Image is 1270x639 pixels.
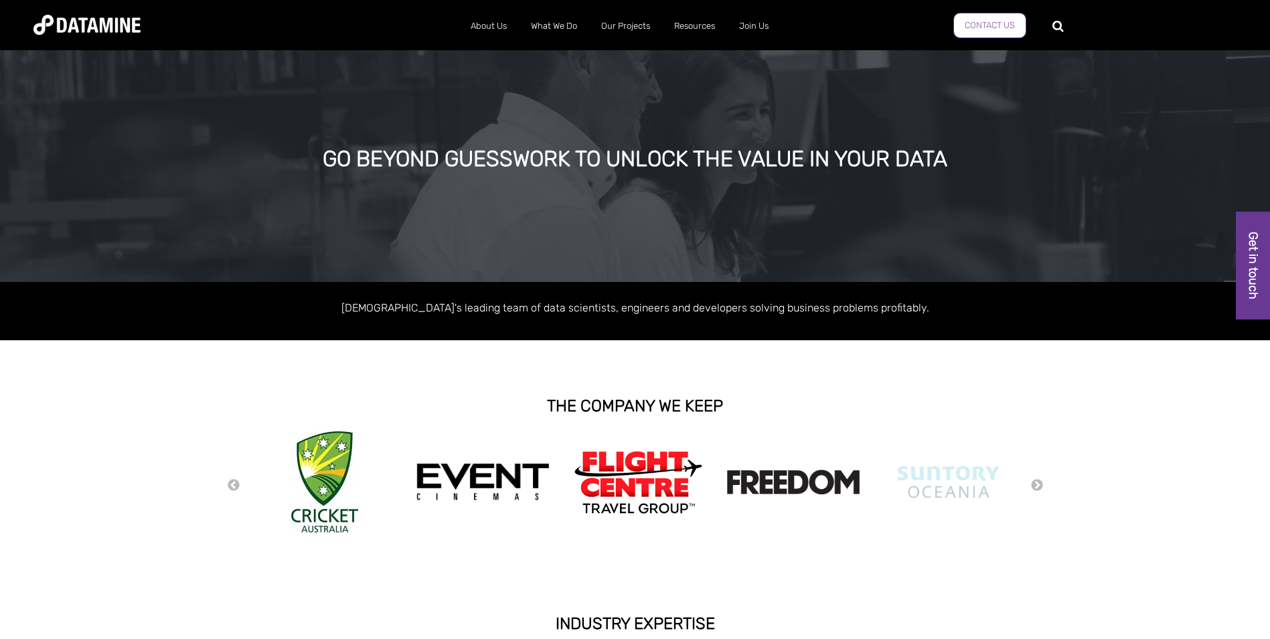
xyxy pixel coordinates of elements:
div: GO BEYOND GUESSWORK TO UNLOCK THE VALUE IN YOUR DATA [144,147,1125,171]
strong: INDUSTRY EXPERTISE [556,614,715,633]
strong: THE COMPANY WE KEEP [547,397,723,415]
a: Our Projects [589,9,662,44]
img: Suntory Oceania [882,444,1016,520]
button: Next [1030,478,1044,493]
a: About Us [459,9,519,44]
a: Join Us [727,9,781,44]
a: Contact Us [953,13,1026,38]
img: Freedom logo [726,470,860,494]
a: Resources [662,9,727,44]
p: [DEMOGRAPHIC_DATA]'s leading team of data scientists, engineers and developers solving business p... [254,299,1017,317]
a: What We Do [519,9,589,44]
img: Cricket Australia [291,431,358,532]
img: Datamine [33,15,141,35]
img: Flight Centre [571,447,705,516]
img: event cinemas [416,463,550,502]
button: Previous [227,478,240,493]
a: Get in touch [1236,212,1270,319]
